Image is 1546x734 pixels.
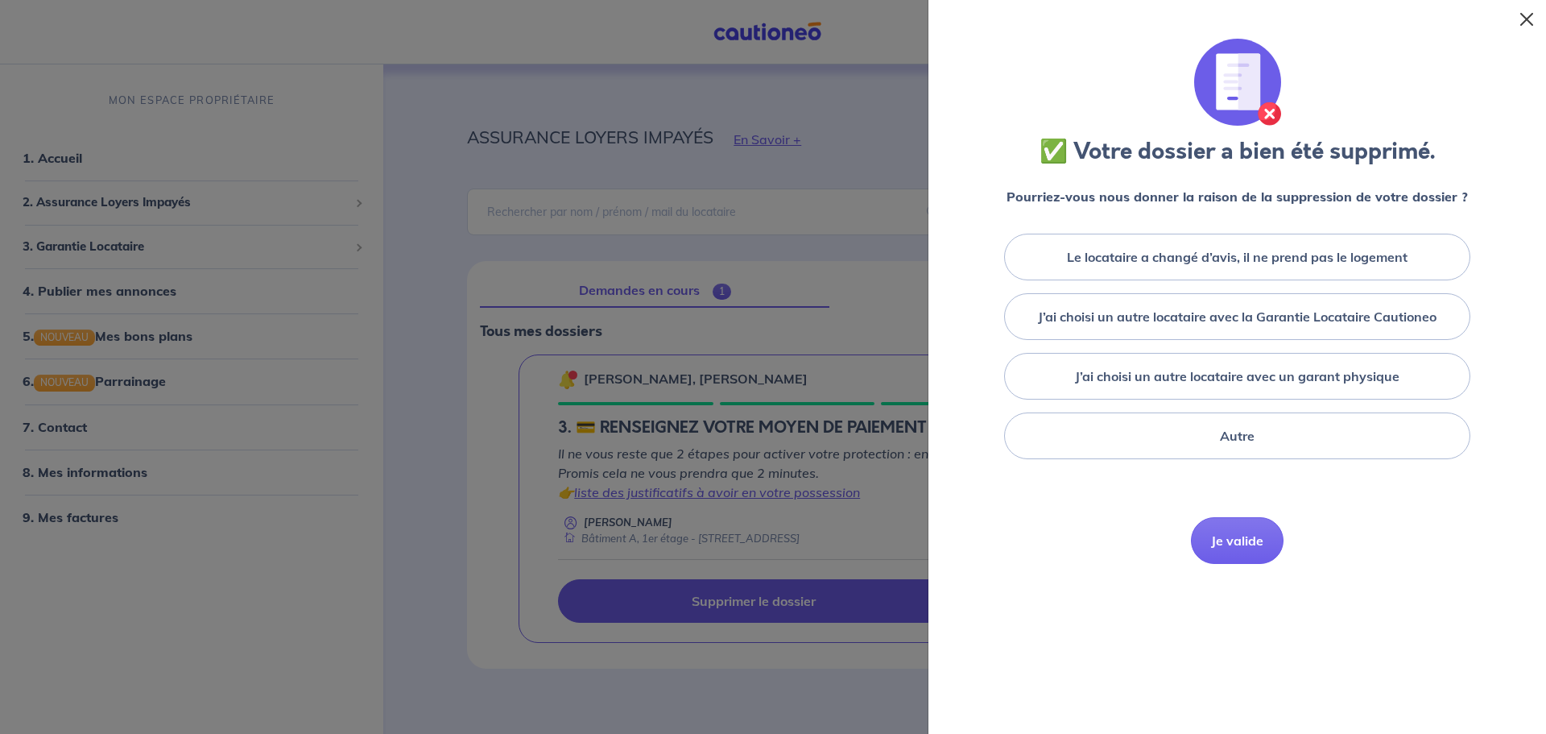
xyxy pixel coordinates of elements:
label: Autre [1220,426,1255,446]
label: Le locataire a changé d’avis, il ne prend pas le logement [1067,247,1408,267]
label: J’ai choisi un autre locataire avec un garant physique [1075,367,1399,386]
button: Je valide [1191,517,1284,564]
h3: ✅ Votre dossier a bien été supprimé. [1040,139,1435,166]
img: illu_annulation_contrat.svg [1194,39,1281,126]
label: J’ai choisi un autre locataire avec la Garantie Locataire Cautioneo [1038,307,1436,326]
button: Close [1514,6,1540,32]
strong: Pourriez-vous nous donner la raison de la suppression de votre dossier ? [1007,189,1468,205]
